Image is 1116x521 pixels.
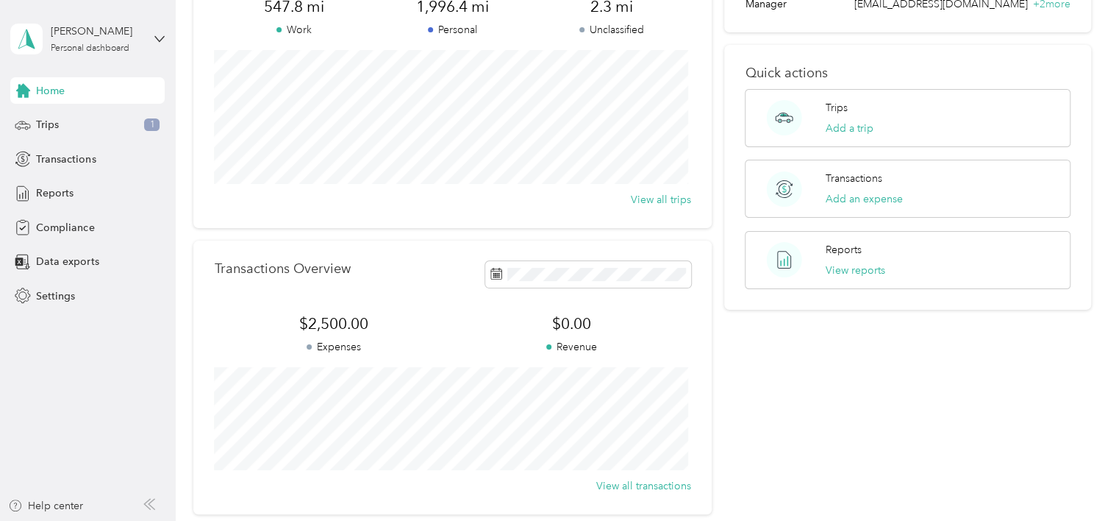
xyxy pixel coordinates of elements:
[36,83,65,99] span: Home
[36,152,96,167] span: Transactions
[826,171,882,186] p: Transactions
[826,100,848,116] p: Trips
[36,185,74,201] span: Reports
[214,22,373,38] p: Work
[373,22,532,38] p: Personal
[214,313,452,334] span: $2,500.00
[51,24,143,39] div: [PERSON_NAME]
[214,339,452,355] p: Expenses
[826,242,862,258] p: Reports
[144,118,160,132] span: 1
[36,254,99,269] span: Data exports
[51,44,129,53] div: Personal dashboard
[826,121,873,136] button: Add a trip
[631,192,691,208] button: View all trips
[453,339,691,355] p: Revenue
[532,22,691,38] p: Unclassified
[453,313,691,334] span: $0.00
[36,288,75,304] span: Settings
[1034,439,1116,521] iframe: Everlance-gr Chat Button Frame
[596,478,691,494] button: View all transactions
[745,65,1070,81] p: Quick actions
[214,261,350,277] p: Transactions Overview
[826,191,903,207] button: Add an expense
[36,220,94,235] span: Compliance
[826,263,885,278] button: View reports
[36,117,59,132] span: Trips
[8,498,83,514] button: Help center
